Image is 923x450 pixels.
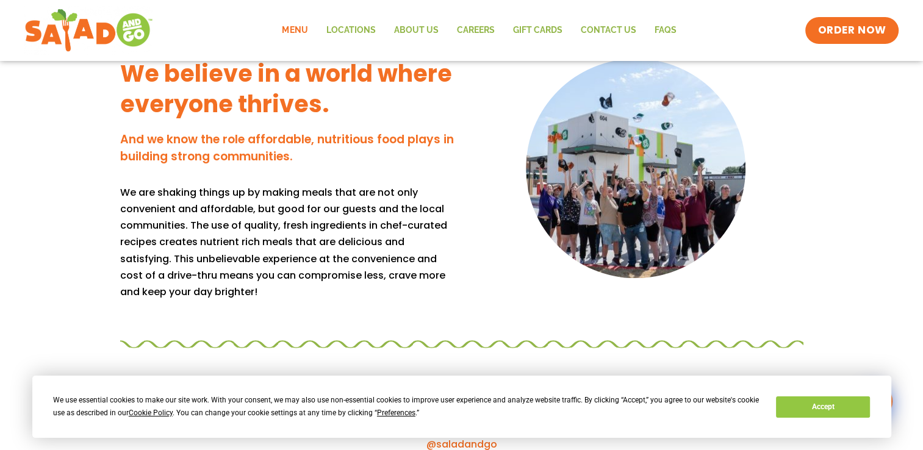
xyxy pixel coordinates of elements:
div: Page 2 [120,184,456,300]
a: GIFT CARDS [503,16,571,45]
div: Cookie Consent Prompt [32,376,891,438]
a: ORDER NOW [805,17,898,44]
nav: Menu [273,16,685,45]
a: FAQs [645,16,685,45]
span: ORDER NOW [817,23,886,38]
h4: And we know the role affordable, nutritious food plays in building strong communities. [120,131,456,166]
a: About Us [384,16,447,45]
a: Menu [273,16,317,45]
p: We are shaking things up by making meals that are not only convenient and affordable, but good fo... [120,184,456,300]
a: Contact Us [571,16,645,45]
a: Careers [447,16,503,45]
button: Accept [776,396,870,418]
img: DSC02078 copy [526,59,745,278]
span: Cookie Policy [129,409,173,417]
a: Locations [317,16,384,45]
img: new-SAG-logo-768×292 [24,6,153,55]
h3: We believe in a world where everyone thrives. [120,59,456,119]
div: We use essential cookies to make our site work. With your consent, we may also use non-essential ... [53,394,761,420]
span: Preferences [377,409,415,417]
